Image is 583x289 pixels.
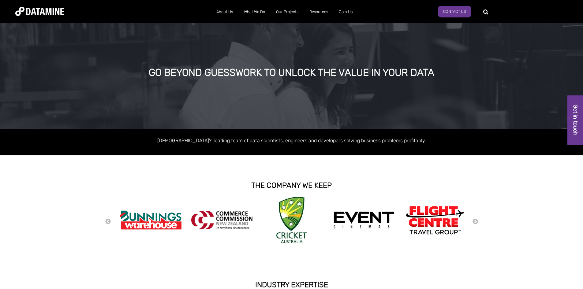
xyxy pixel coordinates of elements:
img: Flight Centre [404,204,465,236]
img: Cricket Australia [276,197,307,243]
a: What We Do [238,4,271,20]
strong: THE COMPANY WE KEEP [251,181,332,190]
a: Our Projects [271,4,304,20]
p: [DEMOGRAPHIC_DATA]'s leading team of data scientists, engineers and developers solving business p... [117,136,466,145]
a: Join Us [334,4,358,20]
div: GO BEYOND GUESSWORK TO UNLOCK THE VALUE IN YOUR DATA [66,67,517,78]
img: Datamine [15,7,64,16]
img: event cinemas [333,211,394,229]
a: Resources [304,4,334,20]
button: Next [472,218,478,225]
strong: INDUSTRY EXPERTISE [255,280,328,289]
img: Bunnings Warehouse [120,209,181,232]
button: Previous [105,218,111,225]
img: commercecommission [191,211,252,229]
a: Contact Us [438,6,471,17]
a: Get in touch [567,95,583,145]
a: About Us [211,4,238,20]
